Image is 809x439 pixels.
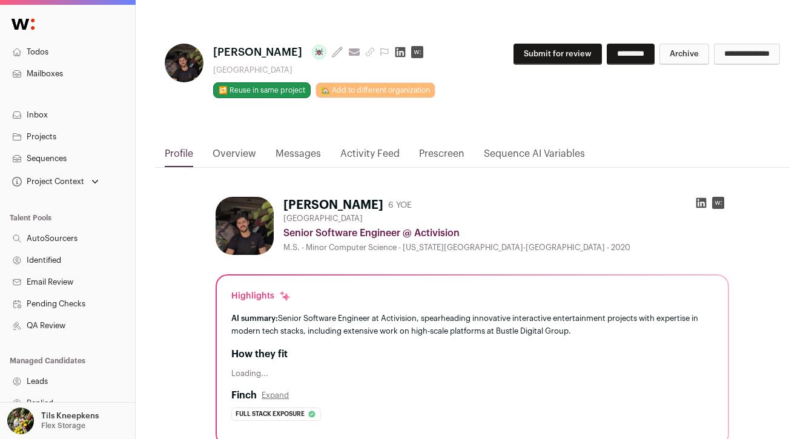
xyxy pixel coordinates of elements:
span: AI summary: [231,314,278,322]
div: Project Context [10,177,84,186]
div: M.S. - Minor Computer Science - [US_STATE][GEOGRAPHIC_DATA]-[GEOGRAPHIC_DATA] - 2020 [283,243,729,253]
img: 941ae3bc2a9bf1e2e0600c02e739a95182f0ff3eb4ece26d6f8fad41c829b9ae [216,197,274,255]
div: Highlights [231,290,291,302]
span: Full stack exposure [236,408,305,420]
div: [GEOGRAPHIC_DATA] [213,65,435,75]
span: [GEOGRAPHIC_DATA] [283,214,363,223]
a: Sequence AI Variables [484,147,585,167]
a: Activity Feed [340,147,400,167]
img: Wellfound [5,12,41,36]
a: Prescreen [419,147,464,167]
button: Submit for review [513,44,602,65]
a: Messages [276,147,321,167]
p: Flex Storage [41,421,85,431]
h1: [PERSON_NAME] [283,197,383,214]
img: 941ae3bc2a9bf1e2e0600c02e739a95182f0ff3eb4ece26d6f8fad41c829b9ae [165,44,203,82]
button: Expand [262,391,289,400]
div: 6 YOE [388,199,412,211]
div: Senior Software Engineer @ Activision [283,226,729,240]
button: Open dropdown [10,173,101,190]
h2: Finch [231,388,257,403]
span: [PERSON_NAME] [213,44,302,61]
div: Senior Software Engineer at Activision, spearheading innovative interactive entertainment project... [231,312,713,337]
button: Open dropdown [5,408,101,434]
button: Archive [659,44,709,65]
p: Tils Kneepkens [41,411,99,421]
button: 🔂 Reuse in same project [213,82,311,98]
a: 🏡 Add to different organization [315,82,435,98]
img: 6689865-medium_jpg [7,408,34,434]
a: Profile [165,147,193,167]
a: Overview [213,147,256,167]
h2: How they fit [231,347,713,361]
div: Loading... [231,369,713,378]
